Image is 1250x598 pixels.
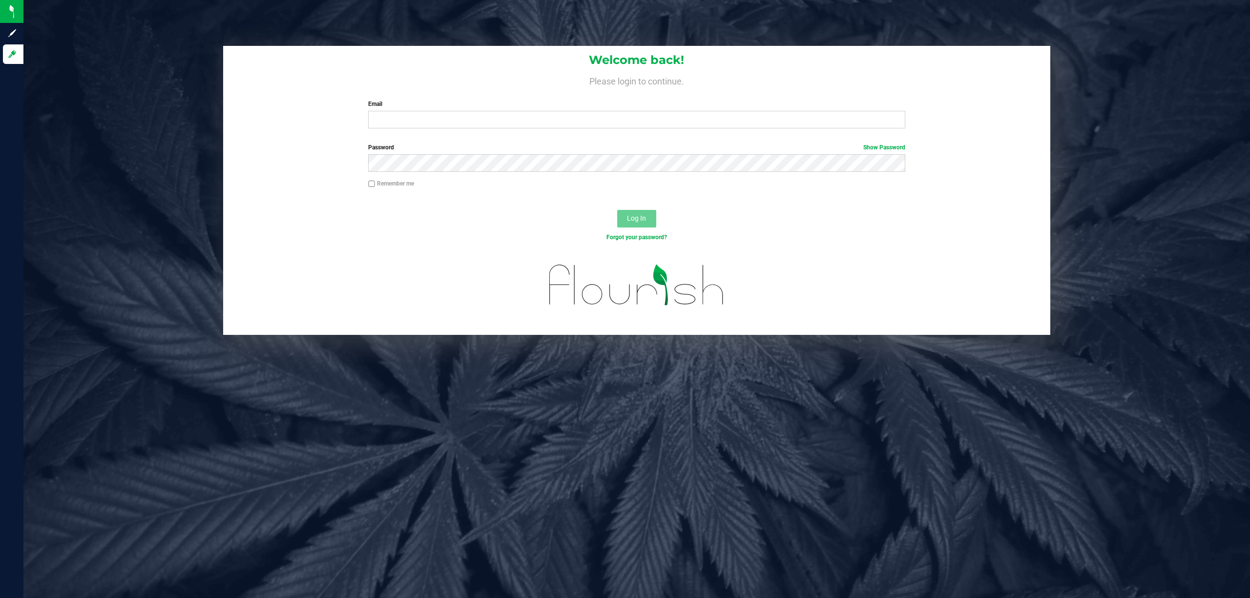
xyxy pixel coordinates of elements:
label: Email [368,100,905,108]
a: Show Password [863,144,905,151]
label: Remember me [368,179,414,188]
button: Log In [617,210,656,227]
span: Log In [627,214,646,222]
h4: Please login to continue. [223,74,1051,86]
img: flourish_logo.svg [533,252,740,318]
input: Remember me [368,181,375,187]
span: Password [368,144,394,151]
inline-svg: Log in [7,49,17,59]
h1: Welcome back! [223,54,1051,66]
a: Forgot your password? [606,234,667,241]
inline-svg: Sign up [7,28,17,38]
